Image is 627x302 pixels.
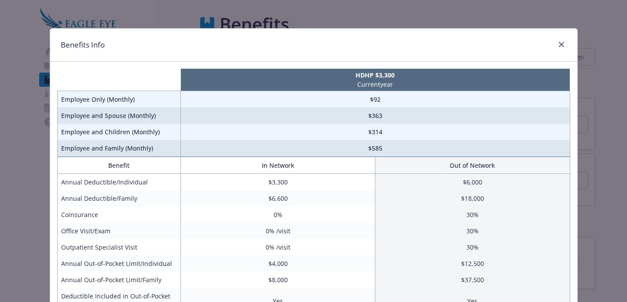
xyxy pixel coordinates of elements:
[181,107,570,124] td: $363
[57,272,181,288] td: Annual Out-of-Pocket Limit/Family
[61,39,105,51] h1: Benefits Info
[181,272,375,288] td: $8,000
[375,255,570,272] td: $12,500
[181,190,375,206] td: $6,600
[57,140,181,157] td: Employee and Family (Monthly)
[181,206,375,223] td: 0%
[375,206,570,223] td: 30%
[181,91,570,108] td: $92
[181,239,375,255] td: 0% /visit
[57,206,181,223] td: Coinsurance
[181,157,375,174] th: In Network
[57,69,181,91] th: intentionally left blank
[183,70,568,80] p: HDHP $3,300
[57,223,181,239] td: Office Visit/Exam
[57,91,181,108] td: Employee Only (Monthly)
[181,124,570,140] td: $314
[183,80,568,89] p: Current year
[375,190,570,206] td: $18,000
[375,223,570,239] td: 30%
[375,272,570,288] td: $37,500
[181,140,570,157] td: $585
[57,239,181,255] td: Outpatient Specialist Visit
[181,255,375,272] td: $4,000
[57,157,181,174] th: Benefit
[375,239,570,255] td: 30%
[375,157,570,174] th: Out of Network
[181,223,375,239] td: 0% /visit
[57,107,181,124] td: Employee and Spouse (Monthly)
[556,39,567,50] a: close
[57,190,181,206] td: Annual Deductible/Family
[57,174,181,191] td: Annual Deductible/Individual
[57,255,181,272] td: Annual Out-of-Pocket Limit/Individual
[57,124,181,140] td: Employee and Children (Monthly)
[181,174,375,191] td: $3,300
[375,174,570,191] td: $6,000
